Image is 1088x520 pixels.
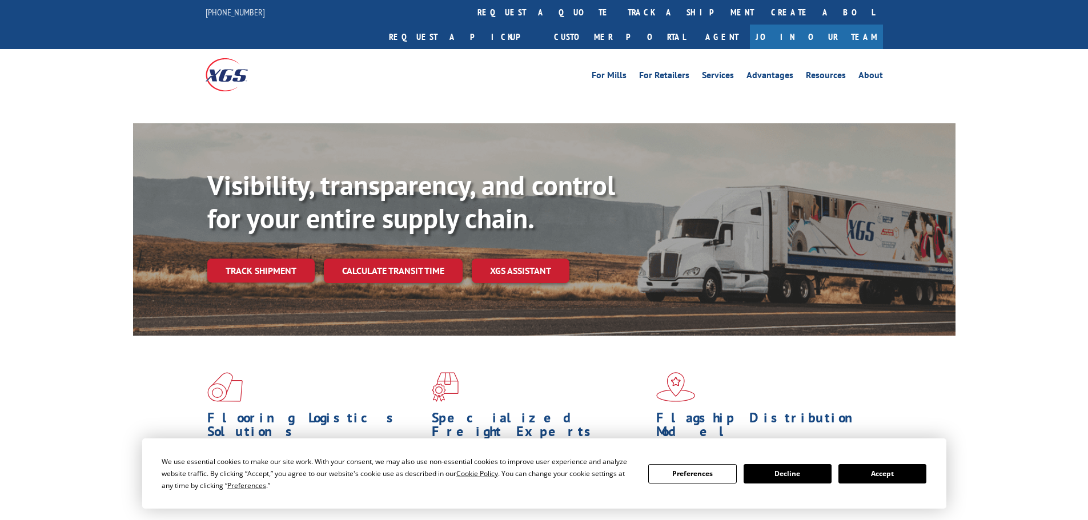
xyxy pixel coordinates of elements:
[380,25,545,49] a: Request a pickup
[207,259,315,283] a: Track shipment
[207,372,243,402] img: xgs-icon-total-supply-chain-intelligence-red
[838,464,926,483] button: Accept
[656,411,872,444] h1: Flagship Distribution Model
[545,25,694,49] a: Customer Portal
[702,71,734,83] a: Services
[432,372,459,402] img: xgs-icon-focused-on-flooring-red
[750,25,883,49] a: Join Our Team
[227,481,266,490] span: Preferences
[639,71,689,83] a: For Retailers
[592,71,627,83] a: For Mills
[806,71,846,83] a: Resources
[207,411,423,444] h1: Flooring Logistics Solutions
[142,438,946,509] div: Cookie Consent Prompt
[162,455,635,491] div: We use essential cookies to make our site work. With your consent, we may also use non-essential ...
[746,71,793,83] a: Advantages
[472,259,569,283] a: XGS ASSISTANT
[744,464,832,483] button: Decline
[648,464,736,483] button: Preferences
[456,469,498,478] span: Cookie Policy
[858,71,883,83] a: About
[694,25,750,49] a: Agent
[206,6,265,18] a: [PHONE_NUMBER]
[432,411,648,444] h1: Specialized Freight Experts
[656,372,696,402] img: xgs-icon-flagship-distribution-model-red
[324,259,463,283] a: Calculate transit time
[207,167,615,236] b: Visibility, transparency, and control for your entire supply chain.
